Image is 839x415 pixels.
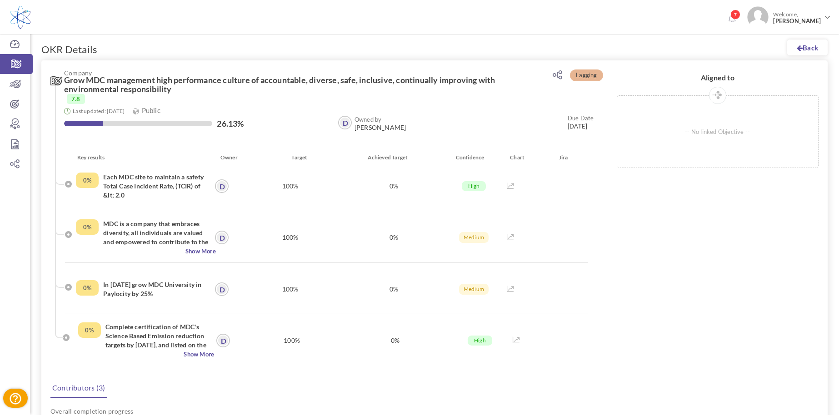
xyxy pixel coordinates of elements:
div: Completed Percentage [76,219,99,235]
div: Chart [499,153,539,162]
span: Grow MDC management high performance culture of accountable, diverse, safe, inclusive, continuall... [64,76,517,94]
img: Logo [10,6,30,29]
div: Jira [539,153,589,162]
h4: MDC is a company that embraces diversity, all individuals are valued and empowered to contribute ... [103,219,209,247]
span: Public [133,106,160,114]
h1: OKR Details [41,43,97,56]
span: Medium [459,232,488,243]
a: D [216,232,228,243]
span: 7.8 [67,94,85,104]
a: Photo Welcome,[PERSON_NAME] [744,3,834,30]
span: 7 [730,10,740,20]
span: Company [64,69,517,76]
p: 0% [345,169,443,203]
div: Owner [215,153,250,162]
a: Back [787,40,828,55]
p: 0% [345,272,443,306]
div: 100% [240,322,344,359]
span: High [468,336,492,346]
b: Owned by [355,116,382,123]
span: [PERSON_NAME] [773,18,821,25]
div: 100% [239,272,342,306]
div: Confidence [449,153,499,162]
h4: Complete certification of MDC's Science Based Emission reduction targets by [DATE], and listed on... [105,322,208,350]
div: Completed Percentage [76,173,99,188]
span: Medium [459,284,488,295]
p: -- No linked Objective -- [617,96,818,168]
div: Completed Percentage [76,280,99,296]
span: Show More [76,247,216,256]
div: Key results [70,153,215,162]
span: Lagging [570,69,603,81]
small: Last updated: [DATE] [73,108,125,114]
h4: In [DATE] grow MDC University in Paylocity by 25% [103,280,209,298]
a: D [339,117,351,128]
div: Completed Percentage [78,322,101,338]
h4: Each MDC site to maintain a safety Total Case Incident Rate, (TCIR) of &lt; 2.0 [103,173,209,200]
p: 0% [345,221,443,255]
a: D [216,180,228,192]
span: [PERSON_NAME] [355,124,406,131]
a: Contributors (3) [50,379,107,398]
img: Photo [747,6,769,28]
span: High [462,181,486,191]
a: D [217,335,229,346]
h2: Aligned to [617,74,819,82]
small: [DATE] [568,114,594,130]
div: 100% [239,169,342,203]
div: 100% [239,219,342,256]
label: 26.13% [217,119,244,128]
span: Welcome, [769,6,823,29]
p: 0% [346,324,444,358]
small: Due Date [568,114,594,122]
a: D [216,283,228,295]
a: Notifications [724,12,739,26]
div: Achieved Target [350,153,449,162]
div: Target [250,153,349,162]
span: Show More [78,350,215,359]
